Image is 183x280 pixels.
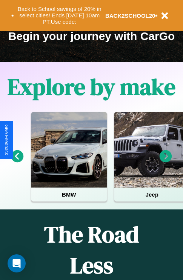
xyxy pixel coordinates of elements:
h1: Explore by make [8,71,175,102]
div: Give Feedback [4,125,9,155]
button: Back to School savings of 20% in select cities! Ends [DATE] 10am PT.Use code: [14,4,105,27]
h4: BMW [31,188,107,202]
b: BACK2SCHOOL20 [105,12,155,19]
div: Open Intercom Messenger [8,254,26,272]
